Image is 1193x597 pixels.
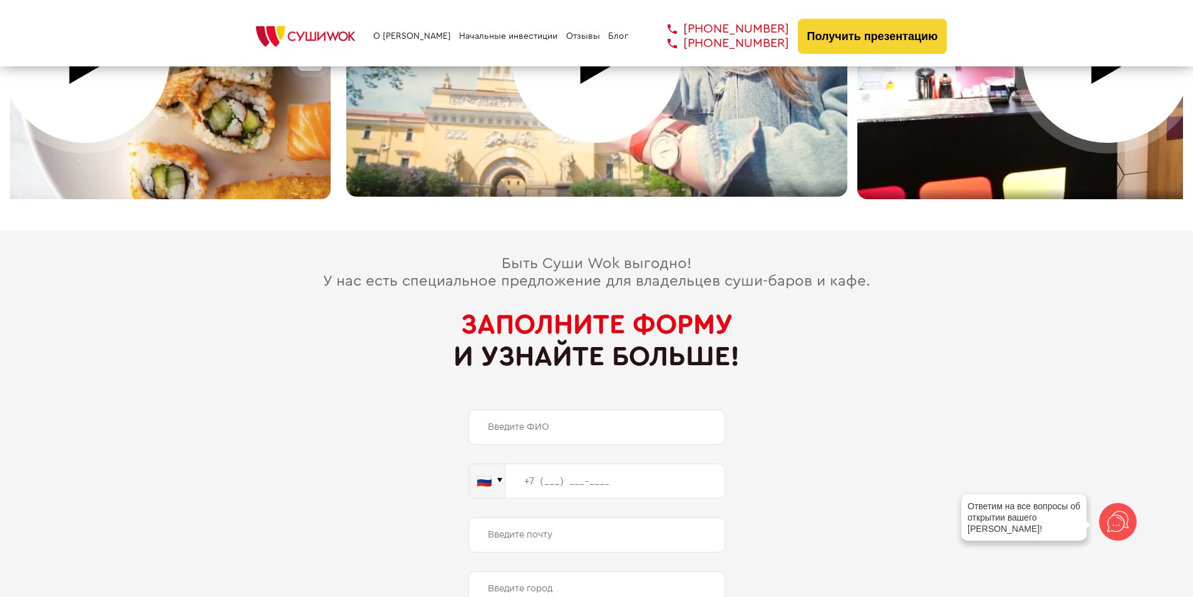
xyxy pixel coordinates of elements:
a: [PHONE_NUMBER] [649,22,789,36]
a: О [PERSON_NAME] [373,31,451,41]
input: +7 (___) ___-____ [505,464,725,499]
input: Введите ФИО [468,410,725,445]
h2: и узнайте больше! [10,309,1183,372]
input: Введите почту [468,517,725,553]
a: Отзывы [566,31,600,41]
a: [PHONE_NUMBER] [649,36,789,51]
a: Начальные инвестиции [459,31,557,41]
span: Быть Суши Wok выгодно! У нас есть специальное предложение для владельцев суши-баров и кафе. [323,256,870,289]
button: 🇷🇺 [468,464,505,499]
div: Ответим на все вопросы об открытии вашего [PERSON_NAME]! [961,494,1087,541]
a: Блог [608,31,628,41]
span: Заполните форму [461,311,733,338]
button: Получить презентацию [798,19,948,54]
img: СУШИWOK [246,23,365,50]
